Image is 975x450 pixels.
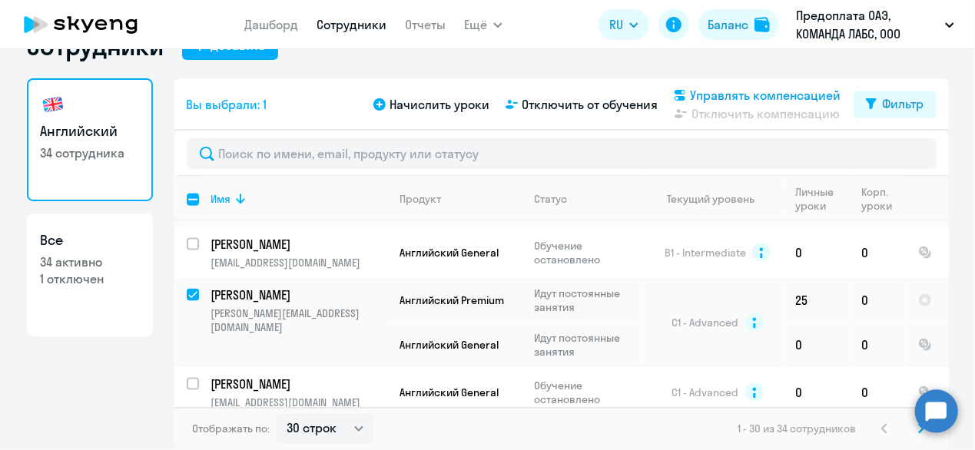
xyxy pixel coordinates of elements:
[854,91,937,118] button: Фильтр
[41,253,139,270] p: 34 активно
[599,9,649,40] button: RU
[784,278,850,323] td: 25
[796,6,939,43] p: Предоплата ОАЭ, КОМАНДА ЛАБС, ООО
[211,286,385,303] p: [PERSON_NAME]
[535,379,640,406] p: Обучение остановлено
[464,15,487,34] span: Ещё
[400,192,442,206] div: Продукт
[667,192,754,206] div: Текущий уровень
[708,15,748,34] div: Баланс
[738,422,857,435] span: 1 - 30 из 34 сотрудников
[665,246,746,260] span: B1 - Intermediate
[187,138,937,169] input: Поиск по имени, email, продукту или статусу
[41,270,139,287] p: 1 отключен
[850,278,906,323] td: 0
[464,9,502,40] button: Ещё
[784,367,850,418] td: 0
[211,192,387,206] div: Имя
[672,385,739,399] span: C1 - Advanced
[400,338,499,352] span: Английский General
[400,246,499,260] span: Английский General
[211,306,387,334] p: [PERSON_NAME][EMAIL_ADDRESS][DOMAIN_NAME]
[522,95,658,114] span: Отключить от обучения
[211,286,387,303] a: [PERSON_NAME]
[193,422,270,435] span: Отображать по:
[317,17,386,32] a: Сотрудники
[691,86,841,104] span: Управлять компенсацией
[244,17,298,32] a: Дашборд
[609,15,623,34] span: RU
[672,316,739,329] span: C1 - Advanced
[535,286,640,314] p: Идут постоянные занятия
[796,185,849,213] div: Личные уроки
[653,192,783,206] div: Текущий уровень
[400,293,505,307] span: Английский Premium
[784,227,850,278] td: 0
[41,230,139,250] h3: Все
[850,227,906,278] td: 0
[850,323,906,367] td: 0
[41,92,65,117] img: english
[698,9,779,40] button: Балансbalance
[27,213,153,336] a: Все34 активно1 отключен
[187,95,267,114] span: Вы выбрали: 1
[754,17,770,32] img: balance
[211,256,387,270] p: [EMAIL_ADDRESS][DOMAIN_NAME]
[784,323,850,367] td: 0
[211,192,231,206] div: Имя
[41,121,139,141] h3: Английский
[535,192,568,206] div: Статус
[27,78,153,201] a: Английский34 сотрудника
[211,376,385,392] p: [PERSON_NAME]
[405,17,446,32] a: Отчеты
[850,367,906,418] td: 0
[788,6,962,43] button: Предоплата ОАЭ, КОМАНДА ЛАБС, ООО
[211,236,385,253] p: [PERSON_NAME]
[862,185,905,213] div: Корп. уроки
[535,239,640,266] p: Обучение остановлено
[211,395,387,409] p: [EMAIL_ADDRESS][DOMAIN_NAME]
[211,236,387,253] a: [PERSON_NAME]
[883,94,924,113] div: Фильтр
[41,144,139,161] p: 34 сотрудника
[211,376,387,392] a: [PERSON_NAME]
[535,331,640,359] p: Идут постоянные занятия
[390,95,490,114] span: Начислить уроки
[400,385,499,399] span: Английский General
